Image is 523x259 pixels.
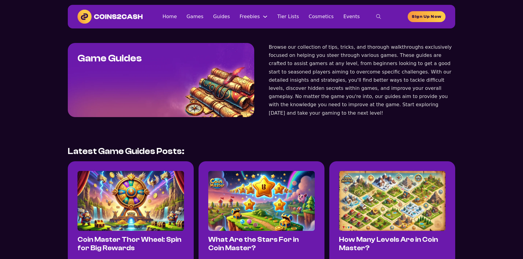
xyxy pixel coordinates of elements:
[277,12,299,21] a: Tier Lists
[339,236,438,252] a: How Many Levels Are in Coin Master?
[77,171,184,231] img: Thor wheel in Coin Master
[343,12,360,21] a: Events
[77,10,143,24] img: Coins2Cash Logo
[309,12,334,21] a: Cosmetics
[186,12,203,21] a: Games
[208,236,299,252] a: What Are the Stars For in Coin Master?
[213,12,230,21] a: Guides
[163,12,177,21] a: Home
[208,171,315,231] img: Stars in Coin Master
[408,11,446,22] a: homepage
[269,44,452,116] span: Browse our collection of tips, tricks, and thorough walkthroughs exclusively focused on helping y...
[370,11,388,23] button: toggle search
[339,171,446,231] img: Village levels in Coin Master
[77,236,181,252] a: Coin Master Thor Wheel: Spin for Big Rewards
[68,146,184,157] h2: Latest Game Guides Posts:
[263,14,268,19] button: Freebies Sub menu
[77,53,142,64] h1: Game Guides
[240,12,260,21] a: Freebies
